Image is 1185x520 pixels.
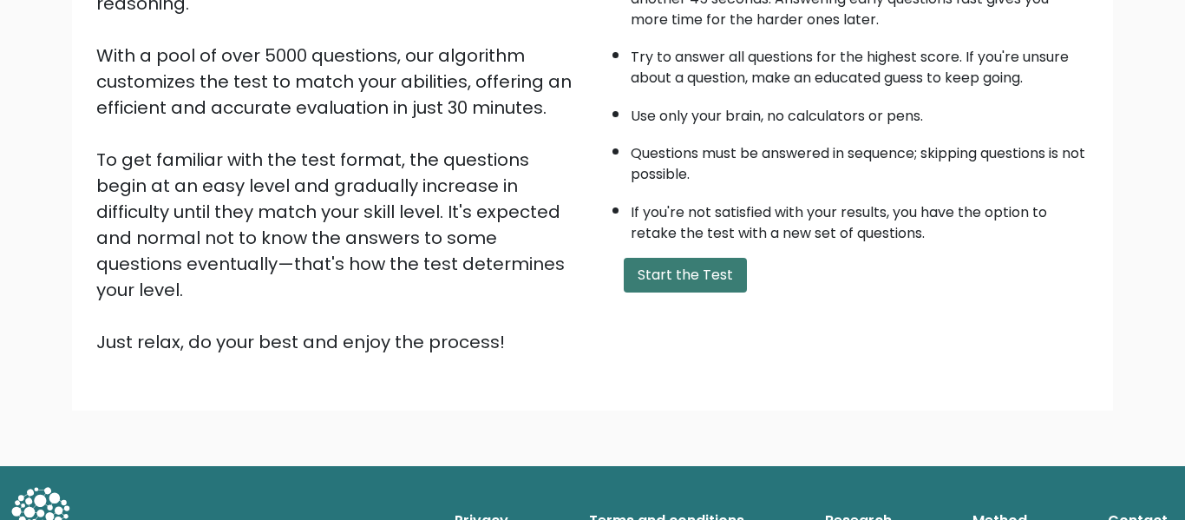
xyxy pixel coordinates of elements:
li: Use only your brain, no calculators or pens. [631,97,1089,127]
button: Start the Test [624,258,747,293]
li: Try to answer all questions for the highest score. If you're unsure about a question, make an edu... [631,38,1089,89]
li: Questions must be answered in sequence; skipping questions is not possible. [631,135,1089,185]
li: If you're not satisfied with your results, you have the option to retake the test with a new set ... [631,194,1089,244]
